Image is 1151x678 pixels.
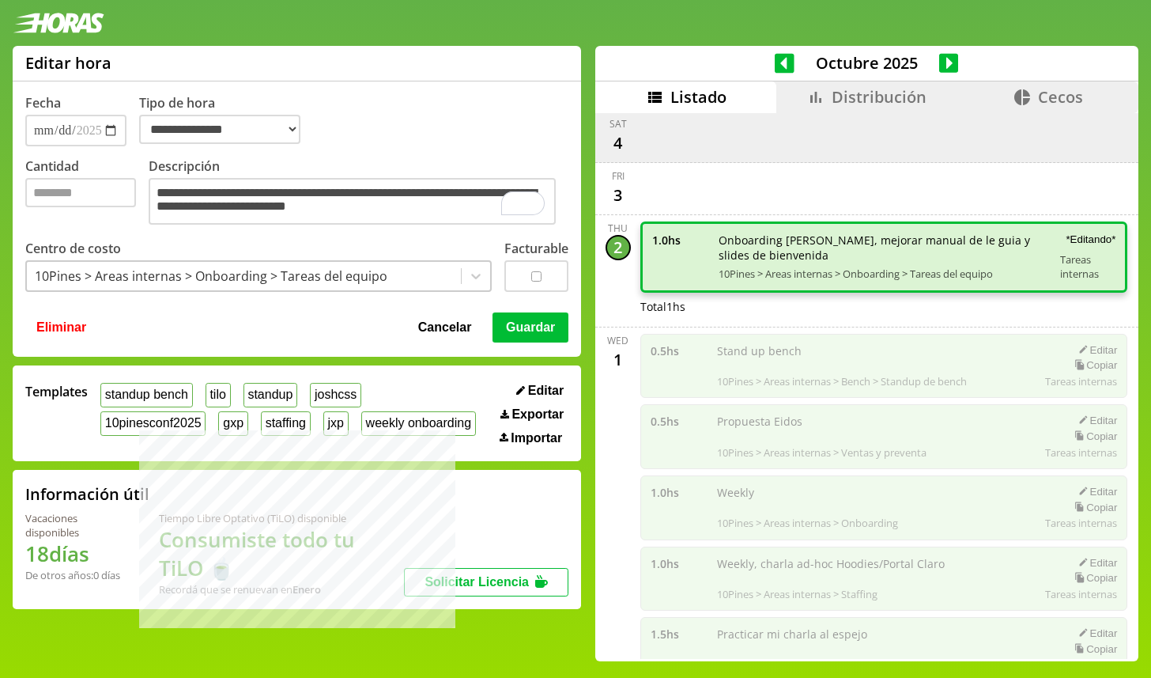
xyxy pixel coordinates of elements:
[292,582,321,597] b: Enero
[139,94,313,146] label: Tipo de hora
[609,117,627,131] div: Sat
[504,240,568,257] label: Facturable
[25,178,136,207] input: Cantidad
[608,222,628,235] div: Thu
[413,312,477,343] button: Cancelar
[607,334,628,347] div: Wed
[595,113,1138,659] div: scrollable content
[1038,86,1083,108] span: Cecos
[149,178,556,225] textarea: To enrich screen reader interactions, please activate Accessibility in Grammarly extension settings
[640,299,1128,314] div: Total 1 hs
[511,383,568,399] button: Editar
[606,235,631,260] div: 2
[25,240,121,257] label: Centro de costo
[310,383,361,407] button: joshcss
[323,411,349,436] button: jxp
[606,131,631,156] div: 4
[139,115,300,144] select: Tipo de hora
[25,568,121,582] div: De otros años: 0 días
[404,568,568,597] button: Solicitar Licencia
[100,411,206,436] button: 10pinesconf2025
[149,157,568,229] label: Descripción
[361,411,476,436] button: weekly onboarding
[606,183,631,208] div: 3
[25,52,111,74] h1: Editar hora
[832,86,926,108] span: Distribución
[528,384,564,398] span: Editar
[13,13,104,33] img: logotipo
[25,157,149,229] label: Cantidad
[35,267,387,285] div: 10Pines > Areas internas > Onboarding > Tareas del equipo
[25,94,61,112] label: Fecha
[25,511,121,540] div: Vacaciones disponibles
[606,347,631,373] div: 1
[612,169,625,183] div: Fri
[218,411,247,436] button: gxp
[159,525,404,582] h1: Consumiste todo tu TiLO 🍵
[159,582,404,597] div: Recordá que se renuevan en
[496,407,568,422] button: Exportar
[25,383,88,400] span: Templates
[32,312,91,343] button: Eliminar
[511,407,564,422] span: Exportar
[206,383,231,407] button: tilo
[261,411,311,436] button: staffing
[243,383,298,407] button: standup
[425,575,529,589] span: Solicitar Licencia
[25,540,121,568] h1: 18 días
[492,312,568,343] button: Guardar
[100,383,193,407] button: standup bench
[159,511,404,525] div: Tiempo Libre Optativo (TiLO) disponible
[511,431,562,445] span: Importar
[670,86,726,108] span: Listado
[25,483,149,505] h2: Información útil
[794,52,939,74] span: Octubre 2025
